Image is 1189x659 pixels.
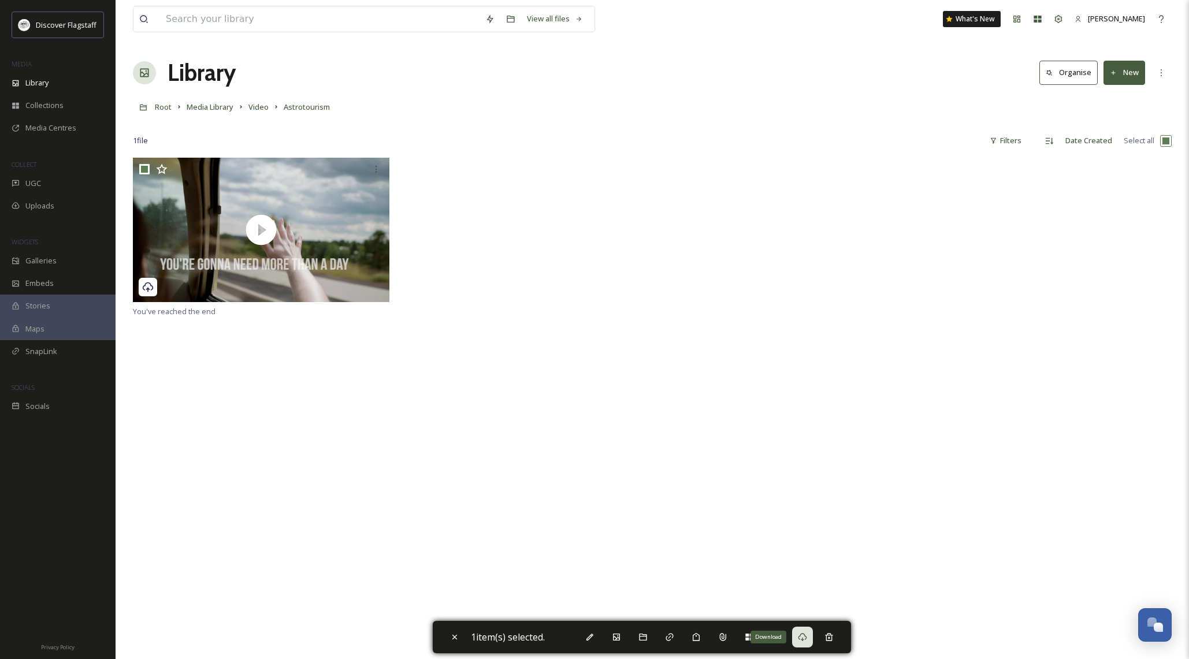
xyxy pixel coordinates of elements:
a: Root [155,100,172,114]
span: MEDIA [12,59,32,68]
span: Select all [1124,135,1154,146]
div: Download [750,631,786,643]
a: Privacy Policy [41,639,75,653]
span: Astrotourism [284,102,330,112]
a: What's New [943,11,1001,27]
a: Video [248,100,269,114]
span: Maps [25,323,44,334]
span: COLLECT [12,160,36,169]
div: Filters [984,129,1027,152]
span: [PERSON_NAME] [1088,13,1145,24]
span: Video [248,102,269,112]
span: Socials [25,401,50,412]
span: WIDGETS [12,237,38,246]
span: Stories [25,300,50,311]
span: Privacy Policy [41,643,75,651]
span: Collections [25,100,64,111]
span: Root [155,102,172,112]
span: Media Centres [25,122,76,133]
span: SnapLink [25,346,57,357]
button: Open Chat [1138,608,1172,642]
div: Date Created [1060,129,1118,152]
a: Astrotourism [284,100,330,114]
span: UGC [25,178,41,189]
img: thumbnail [133,158,389,302]
a: [PERSON_NAME] [1069,8,1151,30]
button: Organise [1039,61,1098,84]
span: Media Library [187,102,233,112]
button: New [1103,61,1145,84]
span: Galleries [25,255,57,266]
span: 1 file [133,135,148,146]
span: You've reached the end [133,306,215,317]
span: Discover Flagstaff [36,20,96,30]
a: Media Library [187,100,233,114]
span: Library [25,77,49,88]
span: SOCIALS [12,383,35,392]
span: Uploads [25,200,54,211]
span: Embeds [25,278,54,289]
input: Search your library [160,6,480,32]
img: Untitled%20design%20(1).png [18,19,30,31]
a: Library [168,55,236,90]
span: 1 item(s) selected. [471,631,545,643]
a: Organise [1039,61,1103,84]
a: View all files [521,8,589,30]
